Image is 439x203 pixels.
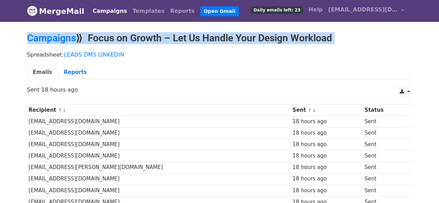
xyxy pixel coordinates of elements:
a: Reports [58,65,93,79]
td: Sent [363,173,406,185]
a: LEADS DMS LINKEDIN [64,51,124,58]
a: Reports [167,4,197,18]
a: Help [306,3,326,17]
td: Sent [363,139,406,150]
td: [EMAIL_ADDRESS][DOMAIN_NAME] [27,139,291,150]
a: ↓ [312,108,316,113]
td: [EMAIL_ADDRESS][DOMAIN_NAME] [27,127,291,139]
div: 18 hours ago [293,187,361,195]
img: MergeMail logo [27,6,37,16]
th: Sent [291,104,363,116]
span: [EMAIL_ADDRESS][DOMAIN_NAME] [328,6,398,14]
div: 18 hours ago [293,175,361,183]
div: 18 hours ago [293,152,361,160]
a: Campaigns [90,4,130,18]
a: [EMAIL_ADDRESS][DOMAIN_NAME] [326,3,407,19]
iframe: Chat Widget [404,170,439,203]
p: Sent 18 hours ago [27,86,412,93]
div: 18 hours ago [293,129,361,137]
a: Campaigns [27,32,76,44]
a: Emails [27,65,58,79]
span: Daily emails left: 23 [251,6,303,14]
a: ↓ [62,108,66,113]
th: Status [363,104,406,116]
td: [EMAIL_ADDRESS][DOMAIN_NAME] [27,185,291,196]
a: ↑ [58,108,62,113]
td: [EMAIL_ADDRESS][DOMAIN_NAME] [27,116,291,127]
a: Daily emails left: 23 [248,3,305,17]
div: 18 hours ago [293,141,361,149]
a: ↑ [308,108,312,113]
div: 18 hours ago [293,163,361,171]
td: [EMAIL_ADDRESS][DOMAIN_NAME] [27,150,291,162]
td: Sent [363,162,406,173]
td: Sent [363,127,406,139]
td: Sent [363,185,406,196]
h2: ⟫ Focus on Growth – Let Us Handle Your Design Workload [27,32,412,44]
a: Open Gmail [200,6,239,16]
td: [EMAIL_ADDRESS][DOMAIN_NAME] [27,173,291,185]
td: [EMAIL_ADDRESS][PERSON_NAME][DOMAIN_NAME] [27,162,291,173]
th: Recipient [27,104,291,116]
p: Spreadsheet: [27,51,412,58]
a: Templates [130,4,167,18]
td: Sent [363,150,406,162]
a: MergeMail [27,4,84,18]
div: 18 hours ago [293,118,361,126]
td: Sent [363,116,406,127]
